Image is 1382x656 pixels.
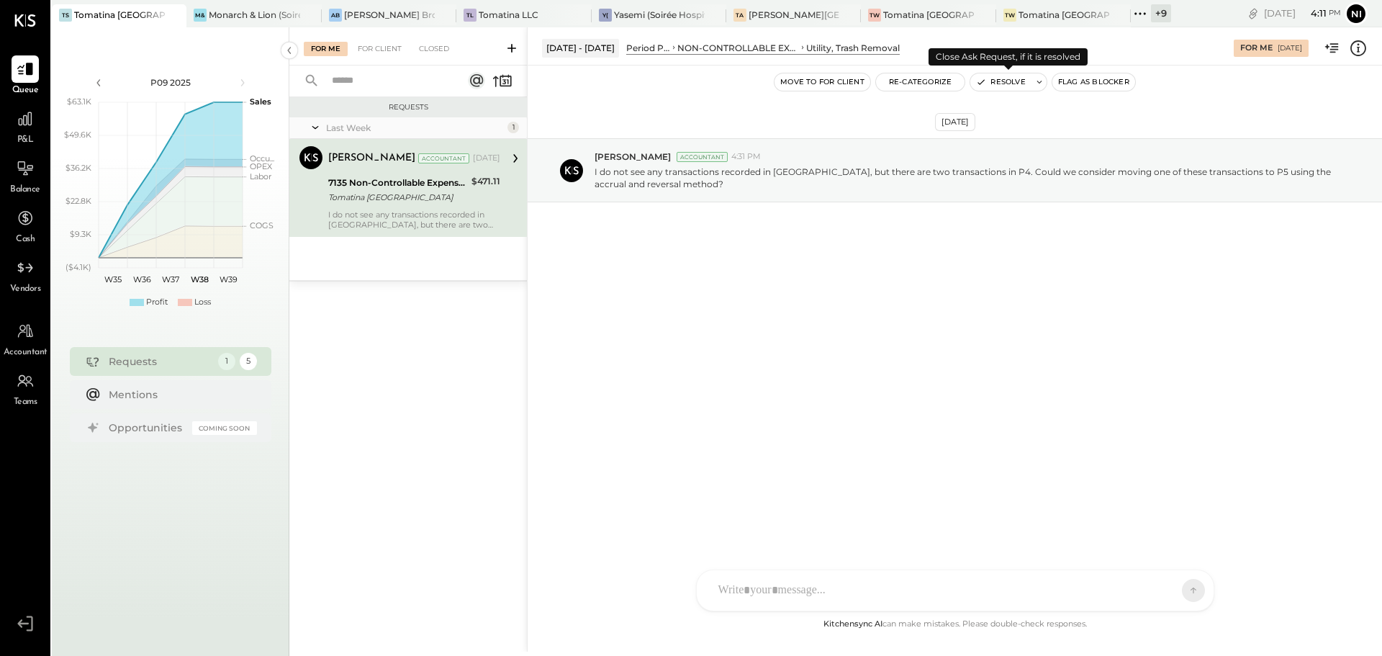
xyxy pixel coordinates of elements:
[250,153,274,163] text: Occu...
[328,176,467,190] div: 7135 Non-Controllable Expenses:Utilites:Utility, Trash Removal
[595,166,1332,190] p: I do not see any transactions recorded in [GEOGRAPHIC_DATA], but there are two transactions in P4...
[1,105,50,147] a: P&L
[351,42,409,56] div: For Client
[542,39,619,57] div: [DATE] - [DATE]
[1,254,50,296] a: Vendors
[66,163,91,173] text: $36.2K
[412,42,456,56] div: Closed
[66,196,91,206] text: $22.8K
[297,102,520,112] div: Requests
[109,421,185,435] div: Opportunities
[328,210,500,230] div: I do not see any transactions recorded in [GEOGRAPHIC_DATA], but there are two transactions in P4...
[328,190,467,205] div: Tomatina [GEOGRAPHIC_DATA]
[1246,6,1260,21] div: copy link
[507,122,519,133] div: 1
[59,9,72,22] div: TS
[677,42,799,54] div: NON-CONTROLLABLE EXPENSES
[146,297,168,308] div: Profit
[326,122,504,134] div: Last Week
[109,387,250,402] div: Mentions
[614,9,705,21] div: Yasemi (Soirée Hospitality Group)
[479,9,538,21] div: Tomatina LLC
[1151,4,1171,22] div: + 9
[10,184,40,197] span: Balance
[1278,43,1302,53] div: [DATE]
[4,346,48,359] span: Accountant
[868,9,881,22] div: TW
[104,274,122,284] text: W35
[219,274,237,284] text: W39
[162,274,179,284] text: W37
[1052,73,1135,91] button: Flag as Blocker
[677,152,728,162] div: Accountant
[935,113,975,131] div: [DATE]
[250,220,274,230] text: COGS
[774,73,870,91] button: Move to for client
[344,9,435,21] div: [PERSON_NAME] Brooklyn / Rebel Cafe
[733,9,746,22] div: TA
[66,262,91,272] text: ($4.1K)
[194,9,207,22] div: M&
[16,233,35,246] span: Cash
[1,205,50,246] a: Cash
[883,9,974,21] div: Tomatina [GEOGRAPHIC_DATA]
[250,171,271,181] text: Labor
[1,55,50,97] a: Queue
[70,229,91,239] text: $9.3K
[12,84,39,97] span: Queue
[64,130,91,140] text: $49.6K
[132,274,150,284] text: W36
[595,150,671,163] span: [PERSON_NAME]
[192,421,257,435] div: Coming Soon
[1,155,50,197] a: Balance
[218,353,235,370] div: 1
[109,354,211,369] div: Requests
[929,48,1088,66] div: Close Ask Request, if it is resolved
[464,9,477,22] div: TL
[240,353,257,370] div: 5
[17,134,34,147] span: P&L
[876,73,965,91] button: Re-Categorize
[1240,42,1273,54] div: For Me
[1003,9,1016,22] div: TW
[749,9,839,21] div: [PERSON_NAME][GEOGRAPHIC_DATA]
[67,96,91,107] text: $63.1K
[109,76,232,89] div: P09 2025
[626,42,670,54] div: Period P&L
[194,297,211,308] div: Loss
[731,151,761,163] span: 4:31 PM
[328,151,415,166] div: [PERSON_NAME]
[418,153,469,163] div: Accountant
[250,96,271,107] text: Sales
[970,73,1031,91] button: Resolve
[1019,9,1109,21] div: Tomatina [GEOGRAPHIC_DATA]
[190,274,208,284] text: W38
[14,396,37,409] span: Teams
[10,283,41,296] span: Vendors
[74,9,165,21] div: Tomatina [GEOGRAPHIC_DATA]
[1345,2,1368,25] button: Ni
[209,9,299,21] div: Monarch & Lion (Soirée Hospitality Group)
[304,42,348,56] div: For Me
[806,42,900,54] div: Utility, Trash Removal
[599,9,612,22] div: Y(
[329,9,342,22] div: AB
[1,318,50,359] a: Accountant
[1264,6,1341,20] div: [DATE]
[250,161,273,171] text: OPEX
[1,367,50,409] a: Teams
[473,153,500,164] div: [DATE]
[471,174,500,189] div: $471.11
